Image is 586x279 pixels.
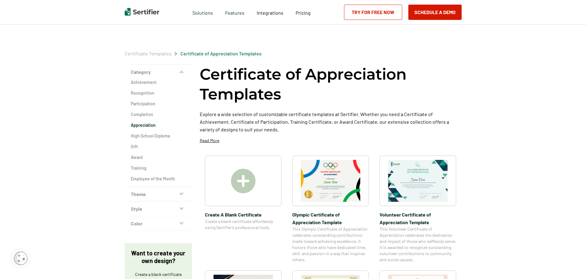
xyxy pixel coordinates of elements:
[205,211,282,218] span: Create A Blank Certificate
[131,122,186,128] a: Appreciation
[388,160,448,202] img: Volunteer Certificate of Appreciation Template
[257,10,283,16] span: Integrations
[200,138,219,144] p: Read More
[408,5,462,20] button: Schedule a Demo
[131,154,186,160] a: Award
[200,64,462,104] h1: Certificate of Appreciation Templates
[225,8,244,16] span: Features
[296,10,311,16] span: Pricing
[292,226,369,263] span: This Olympic Certificate of Appreciation celebrates outstanding contributions made toward achievi...
[131,101,186,107] a: Participation
[125,51,262,57] div: Breadcrumb
[125,187,192,202] button: Theme
[131,79,186,85] a: Achievement
[344,5,402,20] a: Try for Free Now
[131,133,186,139] a: High School Diploma
[301,160,360,202] img: Olympic Certificate of Appreciation​ Template
[257,8,283,16] a: Integrations
[292,211,369,226] span: Olympic Certificate of Appreciation​ Template
[555,250,586,279] iframe: Chat Widget
[200,110,462,133] p: Explore a wide selection of customizable certificate templates at Sertifier. Whether you need a C...
[125,216,192,231] button: Color
[14,251,28,265] img: Cookie Popup Icon
[131,144,186,150] a: Gift
[131,249,186,265] p: Want to create your own design?
[125,79,192,187] div: Category
[192,8,213,16] span: Solutions
[380,156,456,263] a: Volunteer Certificate of Appreciation TemplateVolunteer Certificate of Appreciation TemplateThis ...
[131,176,186,182] a: Employee of the Month
[131,90,186,96] a: Recognition
[125,51,172,56] a: Certificate Templates
[380,226,456,263] span: This Volunteer Certificate of Appreciation celebrates the dedication and impact of those who self...
[125,51,172,57] span: Certificate Templates
[131,111,186,118] a: Completion
[180,51,262,56] a: Certificate of Appreciation Templates
[180,51,262,57] span: Certificate of Appreciation Templates
[131,165,186,171] a: Training
[205,218,282,231] span: Create a blank certificate effortlessly using Sertifier’s professional tools.
[292,156,369,263] a: Olympic Certificate of Appreciation​ TemplateOlympic Certificate of Appreciation​ TemplateThis Ol...
[231,169,255,193] img: Create A Blank Certificate
[125,8,159,16] img: Sertifier | Digital Credentialing Platform
[380,211,456,226] span: Volunteer Certificate of Appreciation Template
[125,202,192,216] button: Style
[296,8,311,16] a: Pricing
[125,65,192,79] button: Category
